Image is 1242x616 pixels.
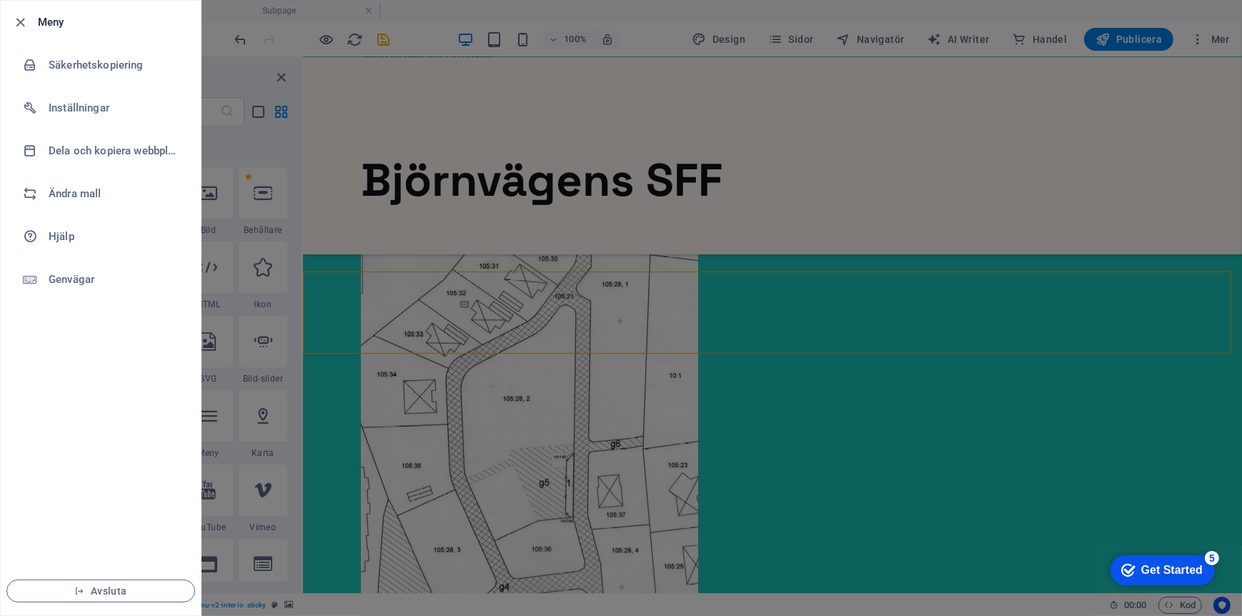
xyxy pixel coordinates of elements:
[42,16,104,29] div: Get Started
[49,228,181,245] h6: Hjälp
[6,580,195,602] button: Avsluta
[38,14,189,31] h6: Meny
[49,99,181,116] h6: Inställningar
[49,271,181,288] h6: Genvägar
[49,56,181,74] h6: Säkerhetskopiering
[11,7,116,37] div: Get Started 5 items remaining, 0% complete
[49,185,181,202] h6: Ändra mall
[1,215,201,258] a: Hjälp
[106,3,120,17] div: 5
[19,585,183,597] span: Avsluta
[49,142,181,159] h6: Dela och kopiera webbplats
